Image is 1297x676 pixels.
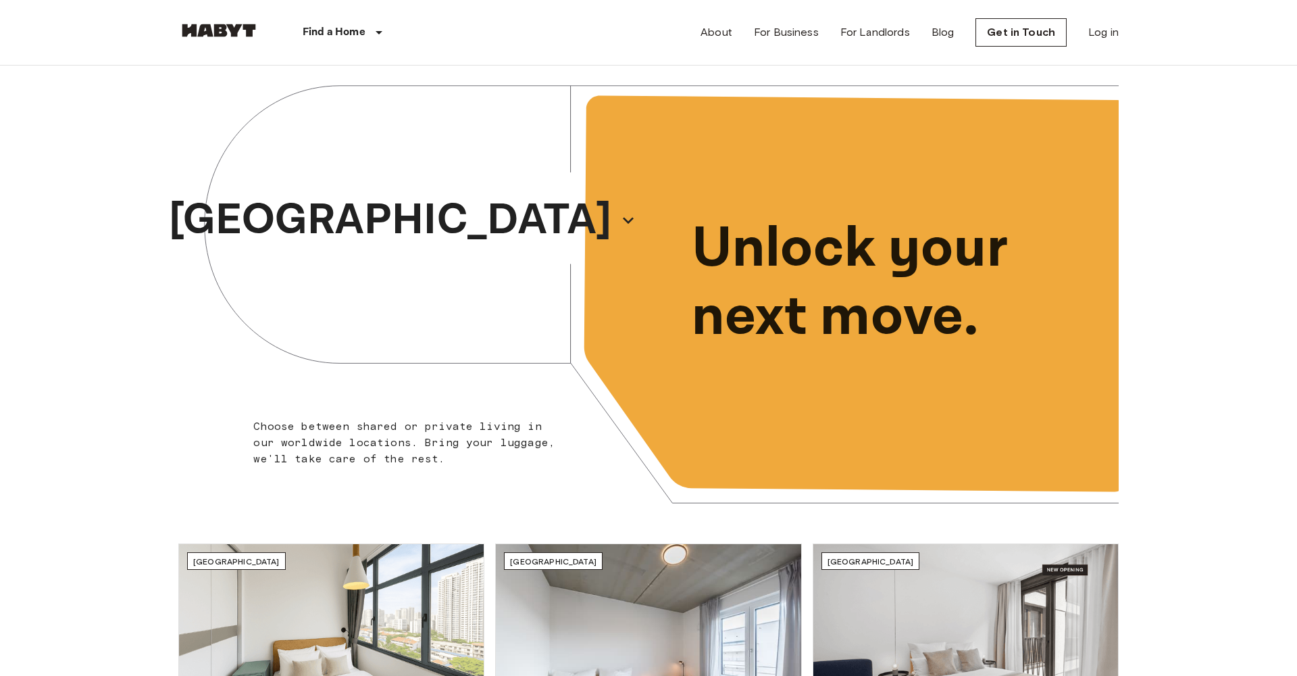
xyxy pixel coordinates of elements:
[253,418,563,467] p: Choose between shared or private living in our worldwide locations. Bring your luggage, we'll tak...
[828,556,914,566] span: [GEOGRAPHIC_DATA]
[178,24,259,37] img: Habyt
[303,24,365,41] p: Find a Home
[510,556,596,566] span: [GEOGRAPHIC_DATA]
[1088,24,1119,41] a: Log in
[840,24,910,41] a: For Landlords
[932,24,955,41] a: Blog
[692,215,1097,352] p: Unlock your next move.
[193,556,280,566] span: [GEOGRAPHIC_DATA]
[163,184,642,257] button: [GEOGRAPHIC_DATA]
[701,24,732,41] a: About
[754,24,819,41] a: For Business
[975,18,1067,47] a: Get in Touch
[169,188,612,253] p: [GEOGRAPHIC_DATA]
